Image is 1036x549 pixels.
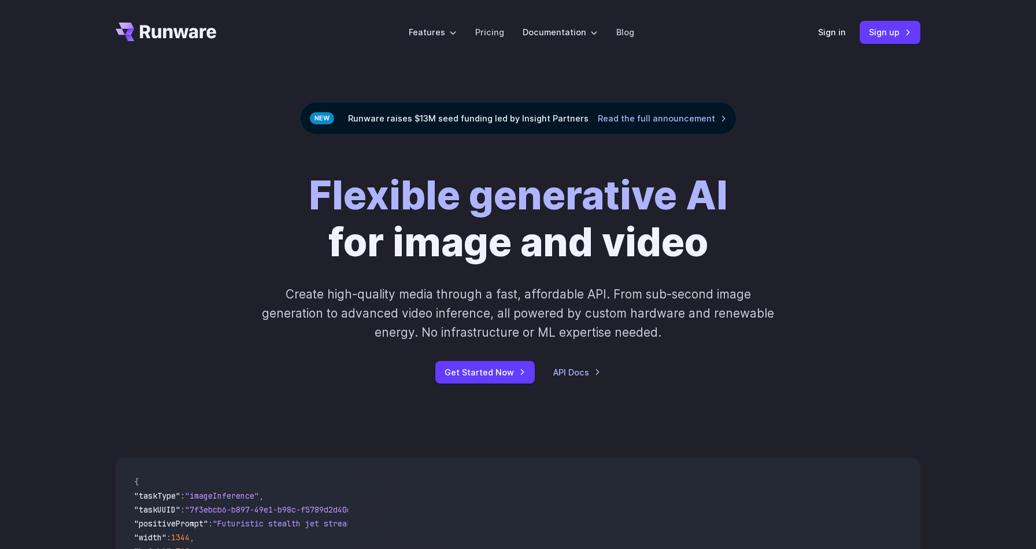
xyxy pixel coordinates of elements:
span: 1344 [171,532,190,543]
a: Blog [616,25,634,39]
span: "taskUUID" [134,504,180,515]
a: Sign in [818,25,846,39]
a: Sign up [860,21,920,43]
span: "width" [134,532,166,543]
span: { [134,477,139,487]
span: , [190,532,194,543]
label: Documentation [523,25,598,39]
a: Go to / [116,23,216,41]
span: "imageInference" [185,491,259,501]
span: "7f3ebcb6-b897-49e1-b98c-f5789d2d40d7" [185,504,361,515]
a: Get Started Now [435,361,535,384]
label: Features [409,25,457,39]
span: "positivePrompt" [134,518,208,529]
a: Pricing [475,25,504,39]
span: "Futuristic stealth jet streaking through a neon-lit cityscape with glowing purple exhaust" [213,518,634,529]
a: API Docs [553,366,601,379]
a: Read the full announcement [598,112,727,125]
strong: Flexible generative AI [309,171,728,219]
p: Create high-quality media through a fast, affordable API. From sub-second image generation to adv... [261,285,776,342]
span: : [166,532,171,543]
span: : [180,504,185,515]
h1: for image and video [309,172,728,266]
span: "taskType" [134,491,180,501]
span: : [208,518,213,529]
span: : [180,491,185,501]
div: Runware raises $13M seed funding led by Insight Partners [300,102,737,135]
span: , [259,491,264,501]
